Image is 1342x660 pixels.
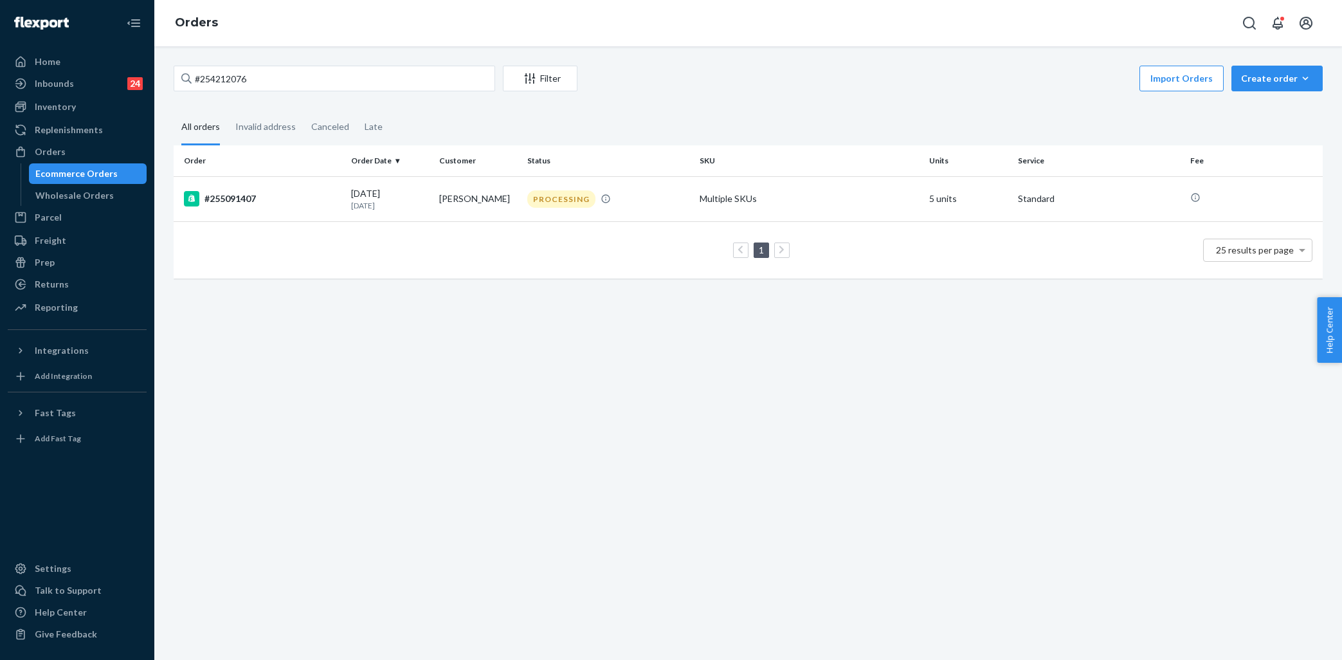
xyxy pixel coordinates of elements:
div: Freight [35,234,66,247]
a: Reporting [8,297,147,318]
button: Import Orders [1139,66,1224,91]
div: Give Feedback [35,628,97,641]
button: Give Feedback [8,624,147,645]
img: Flexport logo [14,17,69,30]
th: Order Date [346,145,434,176]
button: Open notifications [1265,10,1291,36]
td: [PERSON_NAME] [434,176,522,221]
a: Freight [8,230,147,251]
a: Page 1 is your current page [756,244,766,255]
a: Home [8,51,147,72]
th: Units [924,145,1012,176]
span: 25 results per page [1216,244,1294,255]
div: Reporting [35,301,78,314]
div: Talk to Support [35,584,102,597]
ol: breadcrumbs [165,5,228,42]
div: Prep [35,256,55,269]
a: Settings [8,558,147,579]
a: Returns [8,274,147,295]
button: Integrations [8,340,147,361]
div: Inventory [35,100,76,113]
a: Orders [175,15,218,30]
p: Standard [1018,192,1180,205]
a: Add Integration [8,366,147,387]
button: Close Navigation [121,10,147,36]
div: Inbounds [35,77,74,90]
div: PROCESSING [527,190,595,208]
div: Customer [439,155,517,166]
th: SKU [694,145,924,176]
p: [DATE] [351,200,429,211]
td: Multiple SKUs [694,176,924,221]
div: Filter [503,72,577,85]
button: Fast Tags [8,403,147,423]
div: Fast Tags [35,407,76,419]
button: Filter [503,66,577,91]
div: #255091407 [184,191,341,206]
a: Inventory [8,96,147,117]
button: Open account menu [1293,10,1319,36]
div: Home [35,55,60,68]
div: 24 [127,77,143,90]
div: Add Fast Tag [35,433,81,444]
th: Status [522,145,694,176]
th: Order [174,145,346,176]
td: 5 units [924,176,1012,221]
a: Prep [8,252,147,273]
input: Search orders [174,66,495,91]
div: Create order [1241,72,1313,85]
div: Help Center [35,606,87,619]
a: Ecommerce Orders [29,163,147,184]
a: Talk to Support [8,580,147,601]
a: Help Center [8,602,147,623]
button: Open Search Box [1237,10,1262,36]
a: Wholesale Orders [29,185,147,206]
div: Orders [35,145,66,158]
button: Help Center [1317,297,1342,363]
a: Inbounds24 [8,73,147,94]
div: Ecommerce Orders [35,167,118,180]
div: Canceled [311,110,349,143]
div: Wholesale Orders [35,189,114,202]
th: Service [1013,145,1185,176]
div: Returns [35,278,69,291]
div: [DATE] [351,187,429,211]
div: Settings [35,562,71,575]
button: Create order [1231,66,1323,91]
th: Fee [1185,145,1323,176]
div: Invalid address [235,110,296,143]
div: Parcel [35,211,62,224]
div: Replenishments [35,124,103,136]
div: Add Integration [35,371,92,381]
a: Replenishments [8,120,147,140]
a: Add Fast Tag [8,428,147,449]
div: Integrations [35,344,89,357]
a: Parcel [8,207,147,228]
div: All orders [181,110,220,145]
div: Late [365,110,383,143]
a: Orders [8,142,147,162]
